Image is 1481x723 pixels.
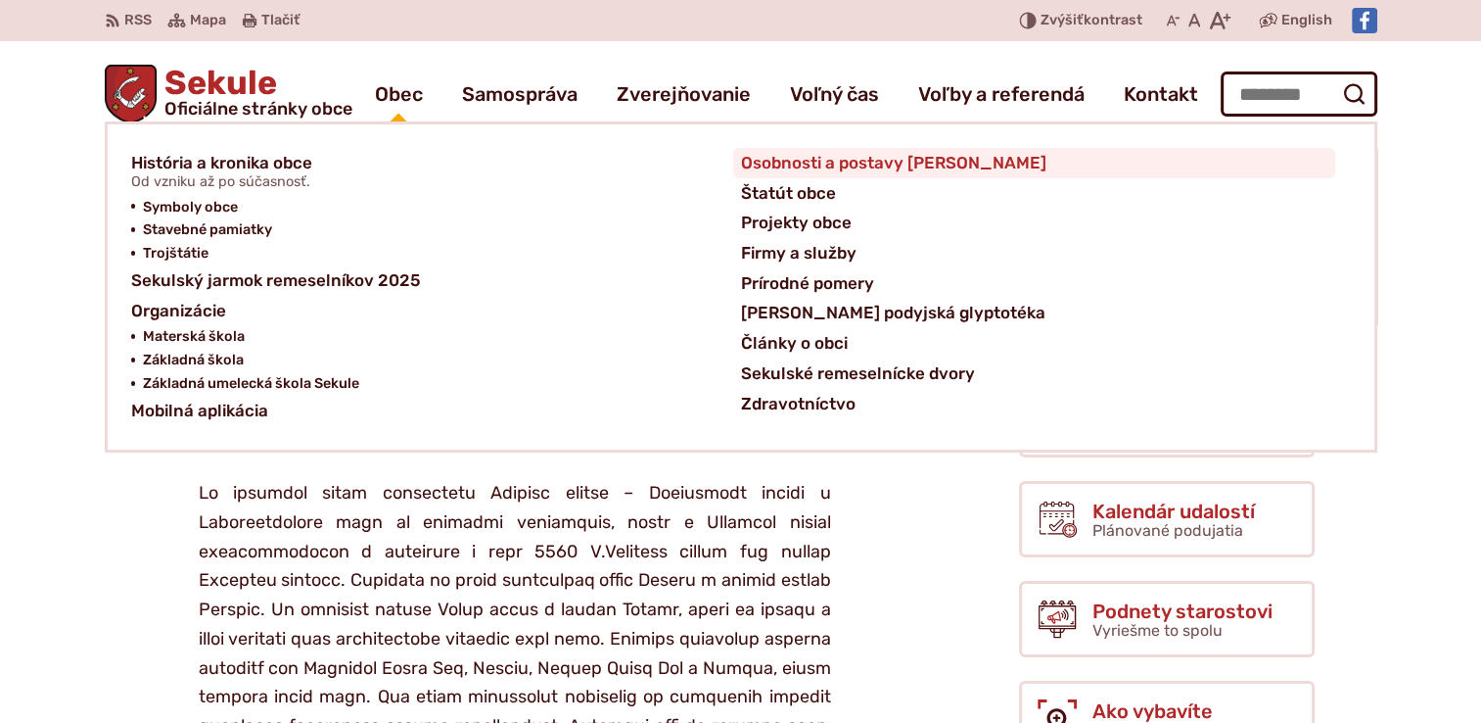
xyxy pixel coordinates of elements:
[741,389,1327,419] a: Zdravotníctvo
[105,65,353,123] a: Logo Sekule, prejsť na domovskú stránku.
[143,218,717,242] a: Stavebné pamiatky
[131,396,268,426] span: Mobilná aplikácia
[1092,521,1243,540] span: Plánované podujatia
[741,359,975,389] span: Sekulské remeselnícke dvory
[1092,621,1223,640] span: Vyriešme to spolu
[741,298,1327,328] a: [PERSON_NAME] podyjská glyptotéka
[741,178,836,209] span: Štatút obce
[143,349,717,372] a: Základná škola
[1092,501,1255,522] span: Kalendár udalostí
[741,268,1327,299] a: Prírodné pomery
[143,372,359,396] span: Základná umelecká škola Sekule
[164,100,352,118] span: Oficiálne stránky obce
[1352,8,1377,33] img: Prejsť na Facebook stránku
[143,349,244,372] span: Základná škola
[1277,9,1336,32] a: English
[1092,601,1273,622] span: Podnety starostovi
[157,67,352,118] span: Sekule
[462,67,578,121] a: Samospráva
[143,196,238,219] span: Symboly obce
[375,67,423,121] a: Obec
[741,178,1327,209] a: Štatút obce
[1019,481,1315,557] a: Kalendár udalostí Plánované podujatia
[741,268,874,299] span: Prírodné pomery
[143,325,245,349] span: Materská škola
[1041,12,1084,28] span: Zvýšiť
[124,9,152,32] span: RSS
[131,296,717,326] a: Organizácie
[1019,581,1315,657] a: Podnety starostovi Vyriešme to spolu
[131,174,312,190] span: Od vzniku až po súčasnosť.
[143,242,717,265] a: Trojštátie
[741,238,1327,268] a: Firmy a služby
[143,196,717,219] a: Symboly obce
[143,242,208,265] span: Trojštátie
[741,359,1327,389] a: Sekulské remeselnícke dvory
[741,148,1327,178] a: Osobnosti a postavy [PERSON_NAME]
[617,67,751,121] a: Zverejňovanie
[105,65,158,123] img: Prejsť na domovskú stránku
[131,148,717,196] a: História a kronika obceOd vzniku až po súčasnosť.
[741,328,1327,359] a: Články o obci
[131,396,717,426] a: Mobilná aplikácia
[1092,700,1286,722] span: Ako vybavíte
[741,298,1045,328] span: [PERSON_NAME] podyjská glyptotéka
[143,372,717,396] a: Základná umelecká škola Sekule
[1041,13,1142,29] span: kontrast
[741,238,856,268] span: Firmy a služby
[741,148,1046,178] span: Osobnosti a postavy [PERSON_NAME]
[131,296,226,326] span: Organizácie
[143,218,272,242] span: Stavebné pamiatky
[131,265,421,296] span: Sekulský jarmok remeselníkov 2025
[1281,9,1332,32] span: English
[790,67,879,121] a: Voľný čas
[131,148,312,196] span: História a kronika obce
[741,389,856,419] span: Zdravotníctvo
[918,67,1085,121] a: Voľby a referendá
[190,9,226,32] span: Mapa
[261,13,300,29] span: Tlačiť
[143,325,717,349] a: Materská škola
[131,265,717,296] a: Sekulský jarmok remeselníkov 2025
[741,208,1327,238] a: Projekty obce
[741,208,852,238] span: Projekty obce
[1124,67,1198,121] a: Kontakt
[741,328,848,359] span: Články o obci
